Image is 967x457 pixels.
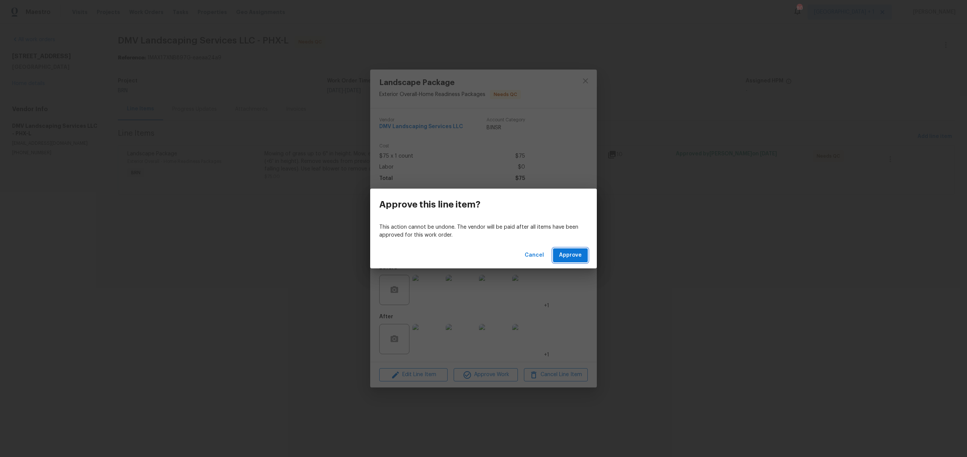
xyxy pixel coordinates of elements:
[525,251,544,260] span: Cancel
[522,248,547,262] button: Cancel
[379,199,480,210] h3: Approve this line item?
[559,251,582,260] span: Approve
[553,248,588,262] button: Approve
[379,223,588,239] p: This action cannot be undone. The vendor will be paid after all items have been approved for this...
